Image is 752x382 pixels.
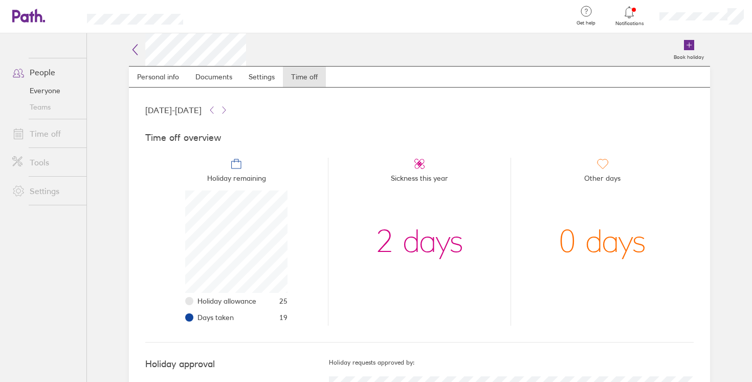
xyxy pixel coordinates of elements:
[391,170,448,190] span: Sickness this year
[197,297,256,305] span: Holiday allowance
[187,67,240,87] a: Documents
[4,152,86,173] a: Tools
[376,190,463,293] div: 2 days
[584,170,621,190] span: Other days
[4,62,86,82] a: People
[283,67,326,87] a: Time off
[668,33,710,66] a: Book holiday
[668,51,710,60] label: Book holiday
[207,170,266,190] span: Holiday remaining
[4,123,86,144] a: Time off
[4,99,86,115] a: Teams
[145,105,202,115] span: [DATE] - [DATE]
[569,20,603,26] span: Get help
[329,359,694,366] h5: Holiday requests approved by:
[613,20,646,27] span: Notifications
[197,313,234,322] span: Days taken
[129,67,187,87] a: Personal info
[279,313,287,322] span: 19
[145,359,329,370] h4: Holiday approval
[240,67,283,87] a: Settings
[4,181,86,201] a: Settings
[559,190,646,293] div: 0 days
[4,82,86,99] a: Everyone
[613,5,646,27] a: Notifications
[145,133,694,143] h4: Time off overview
[279,297,287,305] span: 25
